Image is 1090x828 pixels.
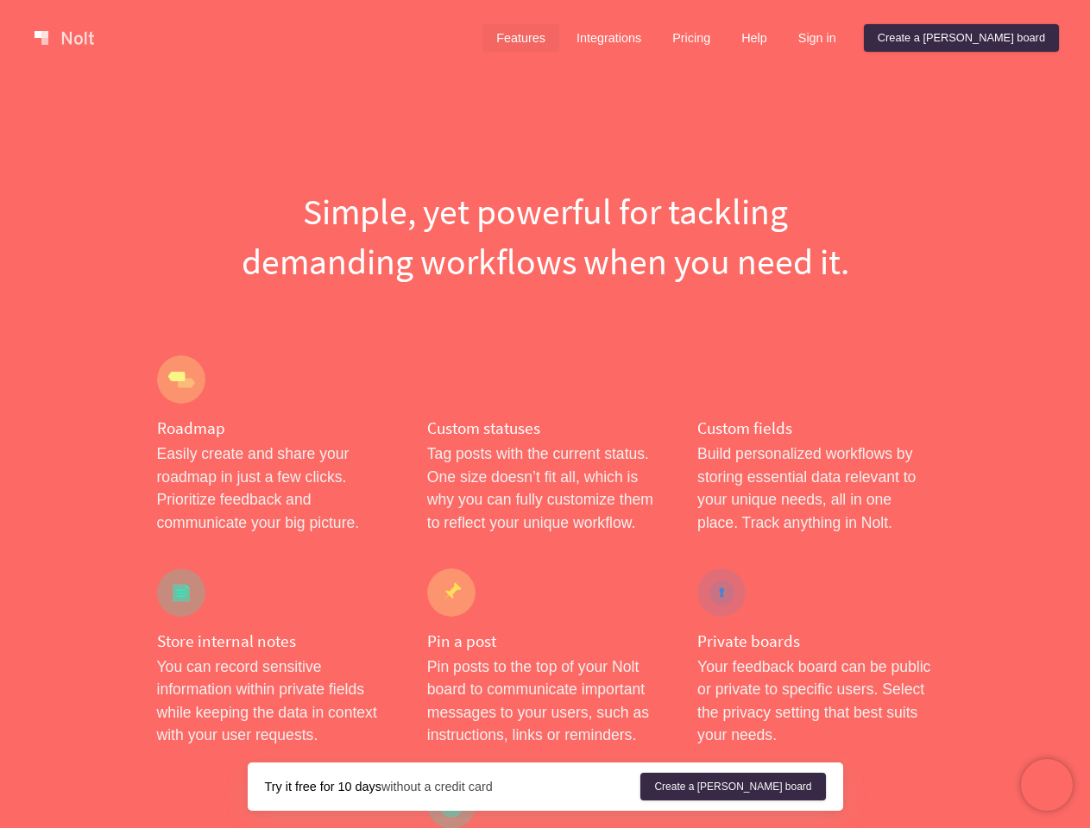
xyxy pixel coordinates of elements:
[265,780,381,793] strong: Try it free for 10 days
[784,24,850,52] a: Sign in
[1021,759,1073,811] iframe: Chatra live chat
[427,655,663,747] p: Pin posts to the top of your Nolt board to communicate important messages to your users, such as ...
[427,442,663,534] p: Tag posts with the current status. One size doesn’t fit all, which is why you can fully customize...
[427,417,663,439] h4: Custom statuses
[697,442,933,534] p: Build personalized workflows by storing essential data relevant to your unique needs, all in one ...
[864,24,1059,52] a: Create a [PERSON_NAME] board
[157,417,393,439] h4: Roadmap
[658,24,724,52] a: Pricing
[563,24,655,52] a: Integrations
[640,773,825,800] a: Create a [PERSON_NAME] board
[697,655,933,747] p: Your feedback board can be public or private to specific users. Select the privacy setting that b...
[157,655,393,747] p: You can record sensitive information within private fields while keeping the data in context with...
[157,186,934,286] h1: Simple, yet powerful for tackling demanding workflows when you need it.
[157,630,393,652] h4: Store internal notes
[157,442,393,534] p: Easily create and share your roadmap in just a few clicks. Prioritize feedback and communicate yo...
[697,630,933,652] h4: Private boards
[482,24,559,52] a: Features
[728,24,781,52] a: Help
[697,417,933,439] h4: Custom fields
[265,778,641,795] div: without a credit card
[427,630,663,652] h4: Pin a post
